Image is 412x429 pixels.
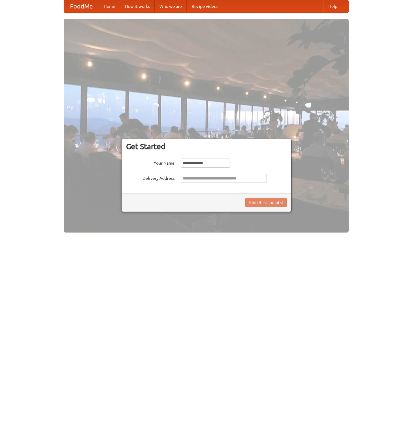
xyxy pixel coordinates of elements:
[120,0,155,12] a: How it works
[126,174,175,181] label: Delivery Address
[126,142,287,151] h3: Get Started
[155,0,187,12] a: Who we are
[64,0,99,12] a: FoodMe
[323,0,342,12] a: Help
[126,159,175,166] label: Your Name
[187,0,223,12] a: Recipe videos
[99,0,120,12] a: Home
[245,198,287,207] button: Find Restaurants!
